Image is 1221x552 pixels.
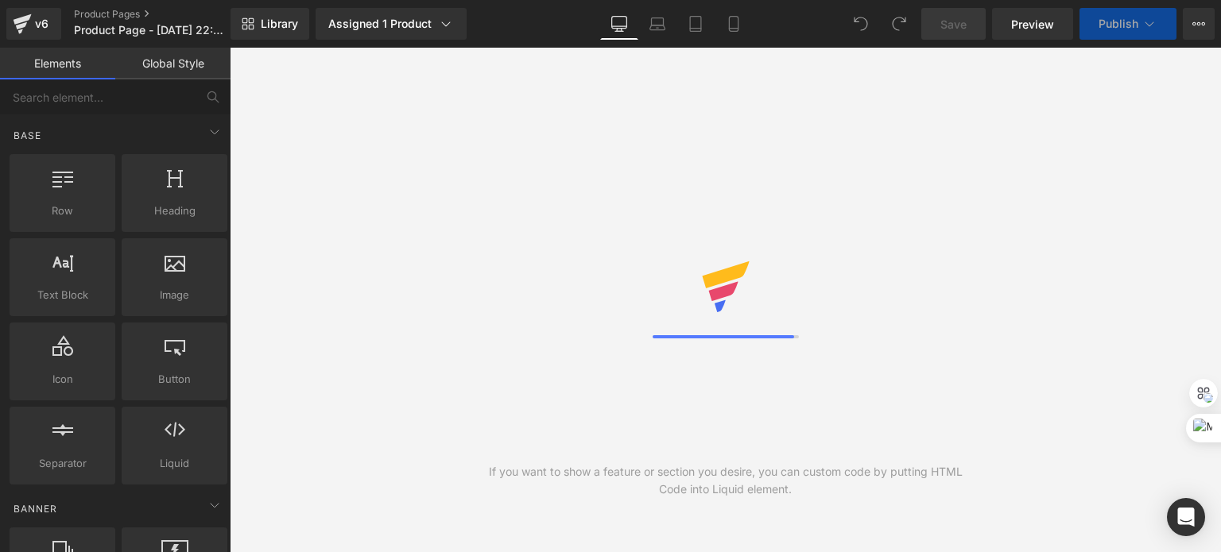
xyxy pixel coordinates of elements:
button: More [1183,8,1215,40]
span: Library [261,17,298,31]
span: Base [12,128,43,143]
button: Undo [845,8,877,40]
span: Text Block [14,287,110,303]
span: Icon [14,371,110,388]
span: Liquid [126,455,223,472]
a: Desktop [600,8,638,40]
span: Product Page - [DATE] 22:07:56 [74,24,227,37]
span: Save [940,16,967,33]
div: Assigned 1 Product [328,16,454,32]
span: Button [126,371,223,388]
span: Heading [126,203,223,219]
span: Row [14,203,110,219]
a: Laptop [638,8,676,40]
a: Tablet [676,8,715,40]
span: Publish [1099,17,1138,30]
a: Global Style [115,48,231,79]
span: Banner [12,501,59,516]
div: v6 [32,14,52,34]
button: Redo [883,8,915,40]
span: Separator [14,455,110,472]
span: Preview [1011,16,1054,33]
span: Image [126,287,223,303]
div: If you want to show a feature or section you desire, you can custom code by putting HTML Code int... [478,463,974,498]
a: v6 [6,8,61,40]
a: Mobile [715,8,753,40]
a: Preview [992,8,1073,40]
div: Open Intercom Messenger [1167,498,1205,536]
button: Publish [1080,8,1176,40]
a: Product Pages [74,8,257,21]
a: New Library [231,8,309,40]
